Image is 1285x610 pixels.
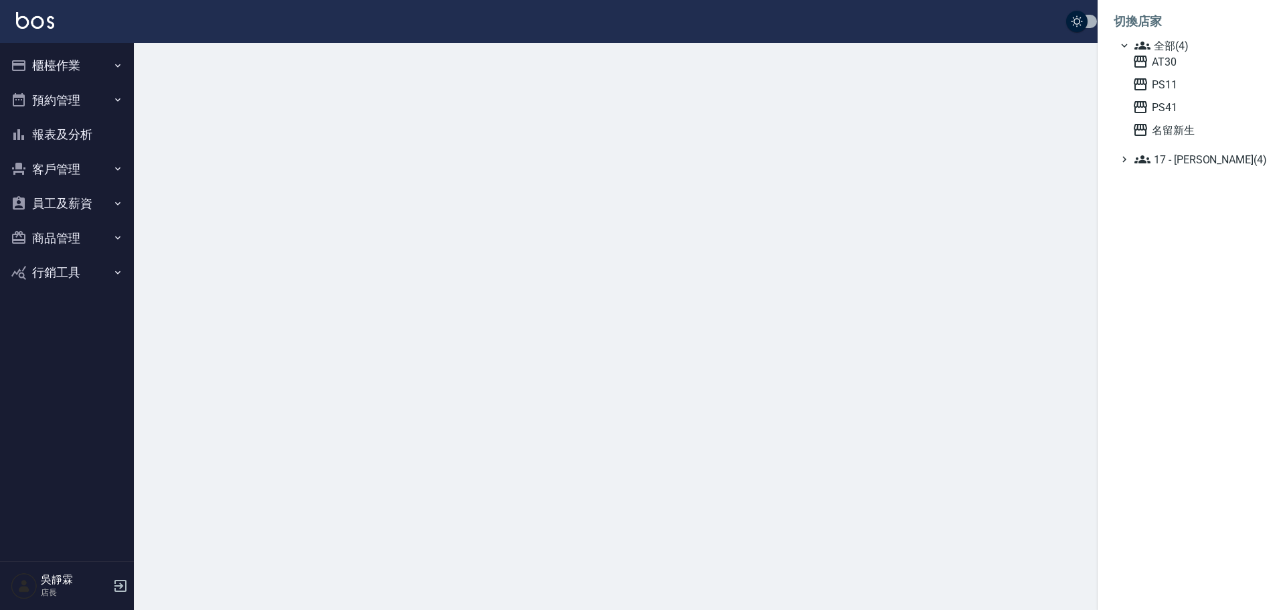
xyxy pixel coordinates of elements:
[1134,37,1264,54] span: 全部(4)
[1114,5,1269,37] li: 切換店家
[1132,76,1264,92] span: PS11
[1132,54,1264,70] span: AT30
[1134,151,1264,167] span: 17 - [PERSON_NAME](4)
[1132,99,1264,115] span: PS41
[1132,122,1264,138] span: 名留新生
